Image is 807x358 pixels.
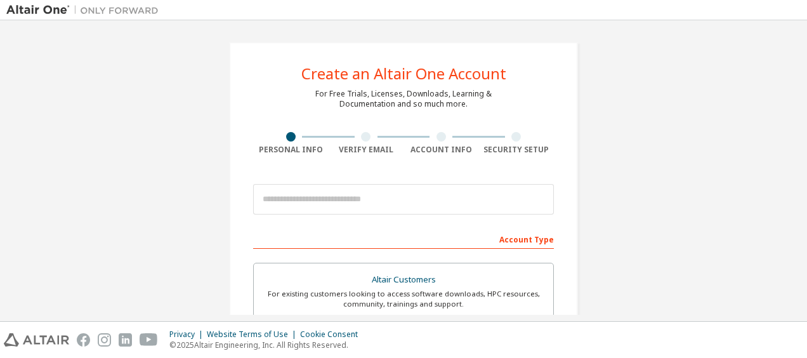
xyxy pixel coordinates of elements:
div: Account Info [403,145,479,155]
div: For existing customers looking to access software downloads, HPC resources, community, trainings ... [261,289,546,309]
div: For Free Trials, Licenses, Downloads, Learning & Documentation and so much more. [315,89,492,109]
img: youtube.svg [140,333,158,347]
img: altair_logo.svg [4,333,69,347]
p: © 2025 Altair Engineering, Inc. All Rights Reserved. [169,340,365,350]
img: linkedin.svg [119,333,132,347]
img: instagram.svg [98,333,111,347]
div: Altair Customers [261,271,546,289]
div: Create an Altair One Account [301,66,506,81]
div: Account Type [253,229,554,249]
div: Verify Email [329,145,404,155]
div: Security Setup [479,145,554,155]
img: Altair One [6,4,165,17]
div: Personal Info [253,145,329,155]
div: Privacy [169,329,207,340]
img: facebook.svg [77,333,90,347]
div: Cookie Consent [300,329,365,340]
div: Website Terms of Use [207,329,300,340]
